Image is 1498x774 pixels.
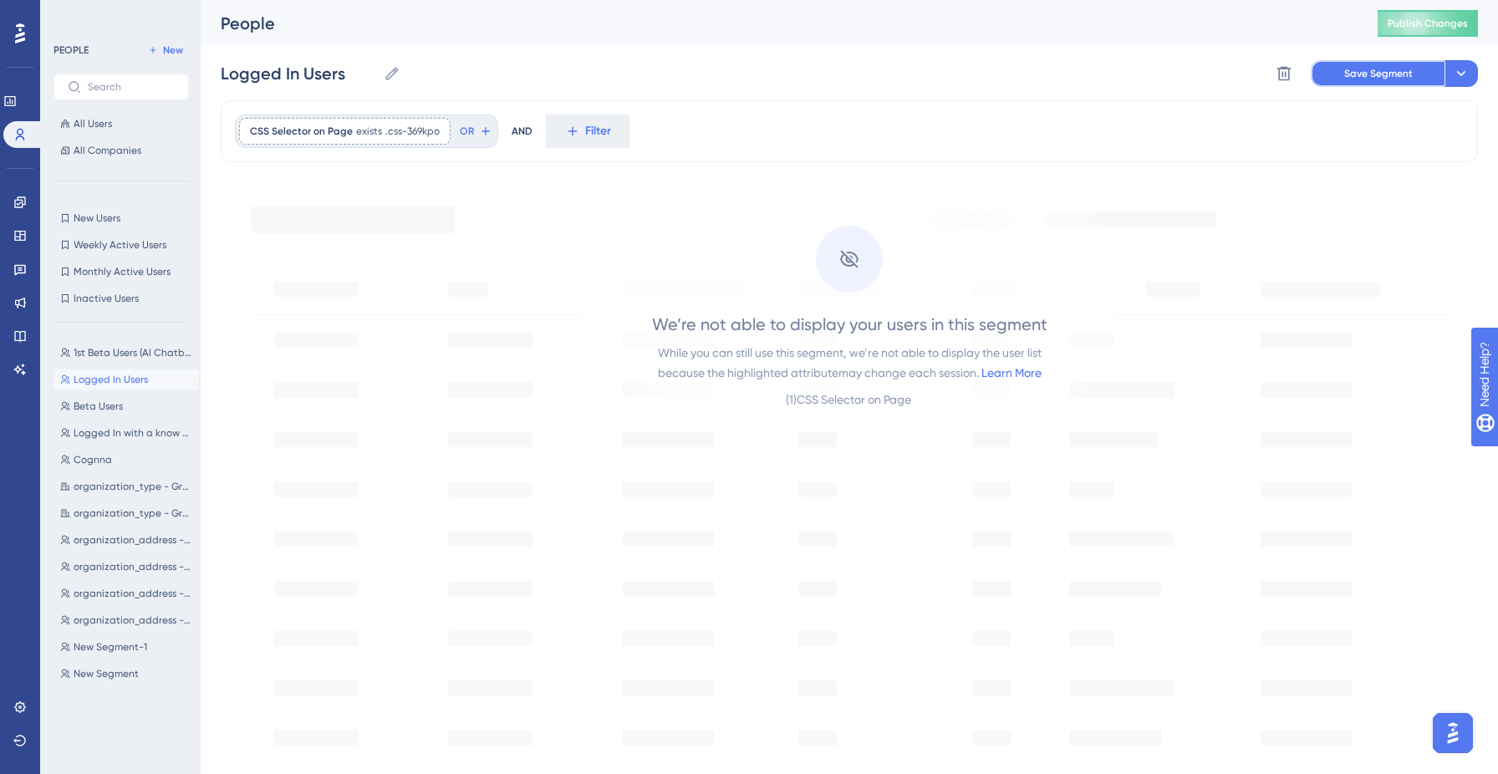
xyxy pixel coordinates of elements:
span: organization_type - Group B [74,480,192,493]
a: Learn More [981,366,1042,379]
button: All Companies [53,140,189,160]
div: People [221,12,1336,35]
button: Logged In with a know company [53,423,199,443]
button: OR [457,118,494,145]
button: organization_address - Group C [53,557,199,577]
button: Logged In Users [53,369,199,390]
span: Logged In Users [74,373,148,386]
div: We’re not able to display your users in this segment [652,313,1047,336]
input: Search [88,81,175,93]
button: Filter [546,115,629,148]
span: New Segment-1 [74,640,147,654]
button: Monthly Active Users [53,262,189,282]
span: All Companies [74,144,141,157]
span: Need Help? [39,4,104,24]
span: Inactive Users [74,292,139,305]
span: exists [356,125,382,138]
button: organization_type - Group A [53,503,199,523]
button: New Segment [53,664,199,684]
span: Logged In with a know company [74,426,192,440]
button: Inactive Users [53,288,189,308]
span: New Segment [74,667,139,680]
span: Filter [585,121,611,141]
span: Beta Users [74,400,123,413]
button: organization_type - Group B [53,476,199,496]
span: Monthly Active Users [74,265,171,278]
button: Weekly Active Users [53,235,189,255]
div: AND [512,115,532,148]
button: New Segment-1 [53,637,199,657]
span: All Users [74,117,112,130]
input: Segment Name [221,62,377,85]
span: Cognna [74,453,112,466]
span: OR [460,125,474,138]
span: New [163,43,183,57]
button: New Users [53,208,189,228]
button: Publish Changes [1378,10,1478,37]
button: New [142,40,189,60]
button: organization_address - Group D [53,530,199,550]
div: PEOPLE [53,43,89,57]
span: Weekly Active Users [74,238,166,252]
span: organization_address - Group D [74,533,192,547]
span: .css-369kpo [385,125,440,138]
div: ( 1 ) CSS Selector on Page [786,390,914,410]
span: Publish Changes [1388,17,1468,30]
button: 1st Beta Users (AI Chatbot/Insights) Survey [53,343,199,363]
button: organization_address - Group B [53,583,199,603]
span: organization_address - Group A [74,614,192,627]
button: Cognna [53,450,199,470]
span: organization_type - Group A [74,507,192,520]
button: organization_address - Group A [53,610,199,630]
span: 1st Beta Users (AI Chatbot/Insights) Survey [74,346,192,359]
span: Save Segment [1344,67,1413,80]
button: All Users [53,114,189,134]
button: Beta Users [53,396,199,416]
span: organization_address - Group C [74,560,192,573]
span: organization_address - Group B [74,587,192,600]
span: New Users [74,211,120,225]
div: While you can still use this segment, we’re not able to display the user list because the highlig... [658,343,1042,383]
iframe: UserGuiding AI Assistant Launcher [1428,708,1478,758]
button: Save Segment [1311,60,1444,87]
span: CSS Selector on Page [250,125,353,138]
